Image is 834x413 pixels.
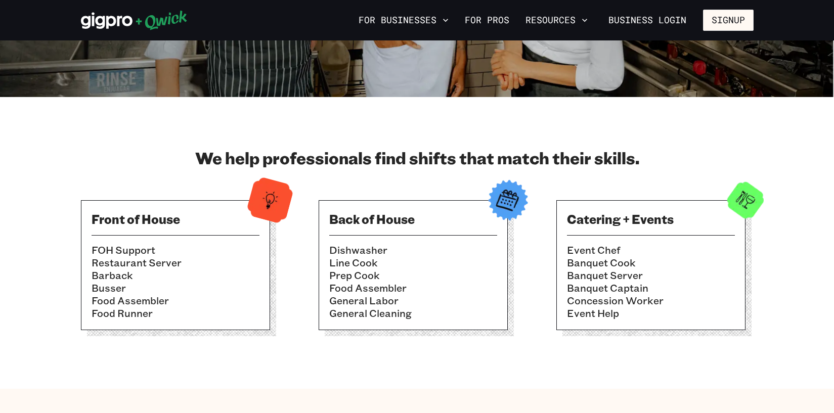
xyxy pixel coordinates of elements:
[567,256,735,269] li: Banquet Cook
[461,12,513,29] a: For Pros
[329,269,497,282] li: Prep Cook
[329,282,497,294] li: Food Assembler
[92,256,259,269] li: Restaurant Server
[600,10,695,31] a: Business Login
[92,244,259,256] li: FOH Support
[329,211,497,227] h3: Back of House
[329,256,497,269] li: Line Cook
[329,244,497,256] li: Dishwasher
[92,269,259,282] li: Barback
[92,282,259,294] li: Busser
[703,10,754,31] button: Signup
[567,307,735,319] li: Event Help
[567,269,735,282] li: Banquet Server
[521,12,592,29] button: Resources
[567,211,735,227] h3: Catering + Events
[567,282,735,294] li: Banquet Captain
[92,307,259,319] li: Food Runner
[92,211,259,227] h3: Front of House
[81,148,754,168] h2: We help professionals find shifts that match their skills.
[329,307,497,319] li: General Cleaning
[92,294,259,307] li: Food Assembler
[355,12,453,29] button: For Businesses
[567,294,735,307] li: Concession Worker
[567,244,735,256] li: Event Chef
[329,294,497,307] li: General Labor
